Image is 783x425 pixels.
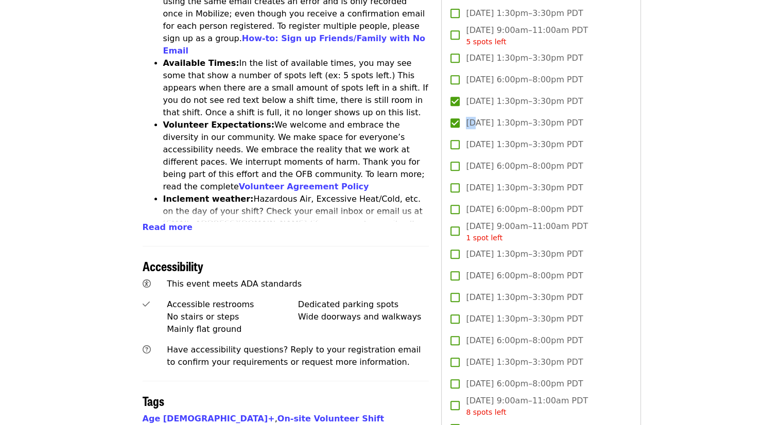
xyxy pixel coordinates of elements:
[167,345,421,367] span: Have accessibility questions? Reply to your registration email to confirm your requirements or re...
[143,345,151,355] i: question-circle icon
[143,299,150,309] i: check icon
[466,24,588,47] span: [DATE] 9:00am–11:00am PDT
[143,257,203,275] span: Accessibility
[143,414,275,423] a: Age [DEMOGRAPHIC_DATA]+
[143,222,193,232] span: Read more
[466,160,583,172] span: [DATE] 6:00pm–8:00pm PDT
[466,138,583,151] span: [DATE] 1:30pm–3:30pm PDT
[466,291,583,304] span: [DATE] 1:30pm–3:30pm PDT
[163,33,426,56] a: How-to: Sign up Friends/Family with No Email
[298,298,429,311] div: Dedicated parking spots
[466,74,583,86] span: [DATE] 6:00pm–8:00pm PDT
[466,52,583,64] span: [DATE] 1:30pm–3:30pm PDT
[466,356,583,368] span: [DATE] 1:30pm–3:30pm PDT
[143,414,277,423] span: ,
[143,279,151,289] i: universal-access icon
[163,58,239,68] strong: Available Times:
[466,378,583,390] span: [DATE] 6:00pm–8:00pm PDT
[466,408,506,416] span: 8 spots left
[143,392,164,410] span: Tags
[167,323,298,335] div: Mainly flat ground
[466,117,583,129] span: [DATE] 1:30pm–3:30pm PDT
[163,120,275,130] strong: Volunteer Expectations:
[163,194,254,204] strong: Inclement weather:
[466,7,583,20] span: [DATE] 1:30pm–3:30pm PDT
[167,298,298,311] div: Accessible restrooms
[466,313,583,325] span: [DATE] 1:30pm–3:30pm PDT
[466,395,588,418] span: [DATE] 9:00am–11:00am PDT
[466,234,502,242] span: 1 spot left
[466,248,583,260] span: [DATE] 1:30pm–3:30pm PDT
[163,119,429,193] li: We welcome and embrace the diversity in our community. We make space for everyone’s accessibility...
[277,414,384,423] a: On-site Volunteer Shift
[167,279,302,289] span: This event meets ADA standards
[466,334,583,347] span: [DATE] 6:00pm–8:00pm PDT
[143,221,193,234] button: Read more
[239,182,369,191] a: Volunteer Agreement Policy
[466,95,583,108] span: [DATE] 1:30pm–3:30pm PDT
[466,38,506,46] span: 5 spots left
[298,311,429,323] div: Wide doorways and walkways
[466,220,588,243] span: [DATE] 9:00am–11:00am PDT
[466,182,583,194] span: [DATE] 1:30pm–3:30pm PDT
[167,311,298,323] div: No stairs or steps
[163,57,429,119] li: In the list of available times, you may see some that show a number of spots left (ex: 5 spots le...
[466,270,583,282] span: [DATE] 6:00pm–8:00pm PDT
[466,203,583,216] span: [DATE] 6:00pm–8:00pm PDT
[163,193,429,255] li: Hazardous Air, Excessive Heat/Cold, etc. on the day of your shift? Check your email inbox or emai...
